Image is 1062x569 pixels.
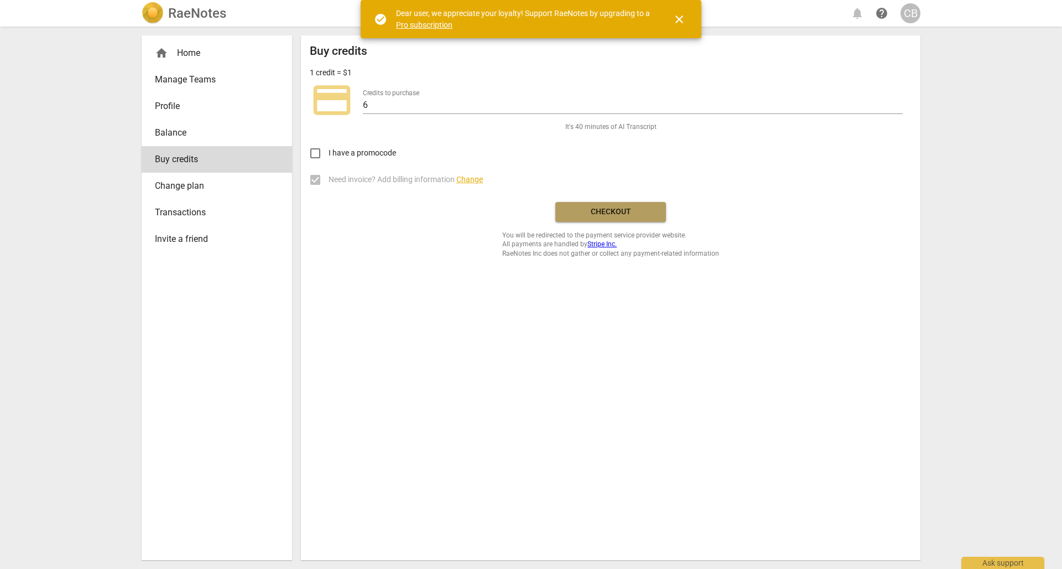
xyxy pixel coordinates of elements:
[155,153,270,166] span: Buy credits
[310,78,354,122] span: credit_card
[155,179,270,193] span: Change plan
[155,206,270,219] span: Transactions
[310,44,367,58] h2: Buy credits
[142,226,292,252] a: Invite a friend
[142,199,292,226] a: Transactions
[142,120,292,146] a: Balance
[456,175,483,184] span: Change
[142,40,292,66] div: Home
[155,73,270,86] span: Manage Teams
[155,100,270,113] span: Profile
[374,13,387,26] span: check_circle
[155,46,270,60] div: Home
[396,20,452,29] a: Pro subscription
[142,173,292,199] a: Change plan
[961,557,1044,569] div: Ask support
[555,202,666,222] button: Checkout
[329,147,396,159] span: I have a promocode
[142,2,226,24] a: LogoRaeNotes
[142,2,164,24] img: Logo
[168,6,226,21] h2: RaeNotes
[142,66,292,93] a: Manage Teams
[363,90,419,96] label: Credits to purchase
[872,3,892,23] a: Help
[900,3,920,23] button: CB
[142,146,292,173] a: Buy credits
[155,126,270,139] span: Balance
[502,231,719,258] span: You will be redirected to the payment service provider website. All payments are handled by RaeNo...
[155,232,270,246] span: Invite a friend
[396,8,653,30] div: Dear user, we appreciate your loyalty! Support RaeNotes by upgrading to a
[564,206,657,218] span: Checkout
[673,13,686,26] span: close
[155,46,168,60] span: home
[666,6,693,33] button: Close
[587,240,617,248] a: Stripe Inc.
[329,174,483,185] span: Need invoice? Add billing information
[565,122,657,132] span: It's 40 minutes of AI Transcript
[142,93,292,120] a: Profile
[875,7,888,20] span: help
[310,67,352,79] p: 1 credit = $1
